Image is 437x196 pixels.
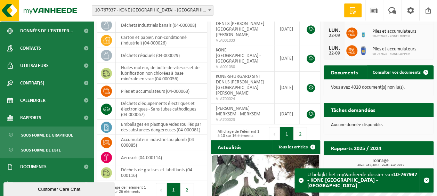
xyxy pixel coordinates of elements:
[357,26,369,38] img: LP-OT-00030-HPE-21
[331,85,427,90] p: Vous avez 4020 document(s) non lu(s).
[327,163,434,167] span: 2024: 157,404 t - 2025: 119,794 t
[211,140,248,154] h2: Actualités
[280,127,293,141] button: 1
[331,123,427,128] p: Aucune donnée disponible.
[327,51,341,56] div: 22-09
[327,28,341,33] div: LUN.
[275,13,300,45] td: [DATE]
[216,96,269,102] span: VLA700024
[116,165,207,180] td: déchets de graisses et lubrifiants (04-000116)
[216,64,269,70] span: VLA001030
[116,48,207,63] td: déchets résiduels (04-000029)
[116,135,207,150] td: accumulateur industriel au plomb (04-000085)
[92,5,213,16] span: 10-767937 - KONE BELGIUM - BRUXELLES
[3,181,116,196] iframe: chat widget
[372,34,416,39] span: 10-767628 - KONE LOPPEM
[373,155,433,169] a: Consulter les rapports
[116,18,207,33] td: déchets industriels banals (04-000008)
[20,158,47,175] span: Documents
[116,99,207,120] td: déchets d'équipements électriques et électroniques - Sans tubes cathodiques (04-000067)
[21,129,73,142] span: Sous forme de graphique
[327,33,341,38] div: 22-09
[20,92,46,109] span: Calendrier
[116,120,207,135] td: emballages en plastique vides souillés par des substances dangereuses (04-000081)
[116,33,207,48] td: carton et papier, non-conditionné (industriel) (04-000026)
[373,70,421,75] span: Consulter vos documents
[275,45,300,72] td: [DATE]
[20,109,41,126] span: Rapports
[216,16,264,38] span: KONE-SHURGARD SINT DENIJS [PERSON_NAME][GEOGRAPHIC_DATA][PERSON_NAME]
[327,46,341,51] div: LUN.
[273,140,319,154] a: Tous les articles
[324,65,364,79] h2: Documents
[20,175,62,193] span: Boutique en ligne
[20,74,44,92] span: Contrat(s)
[216,74,264,96] span: KONE-SHURGARD SINT DENIJS [PERSON_NAME][GEOGRAPHIC_DATA][PERSON_NAME]
[116,63,207,84] td: huiles moteur, de boîte de vitesses et de lubrification non chlorées à base minérale en vrac (04-...
[214,126,262,155] div: Affichage de l'élément 1 à 10 sur 16 éléments
[324,141,388,155] h2: Rapports 2025 / 2024
[372,52,416,56] span: 10-767628 - KONE LOPPEM
[324,103,382,116] h2: Tâches demandées
[21,144,61,157] span: Sous forme de liste
[269,127,280,141] button: Previous
[307,172,417,189] strong: 10-767937 - KONE [GEOGRAPHIC_DATA] - [GEOGRAPHIC_DATA]
[275,104,300,124] td: [DATE]
[116,84,207,99] td: Piles et accumulateurs (04-000063)
[92,6,213,15] span: 10-767937 - KONE BELGIUM - BRUXELLES
[307,169,420,192] div: U bekijkt het myVanheede dossier van
[275,72,300,104] td: [DATE]
[20,57,49,74] span: Utilisateurs
[2,143,92,156] a: Sous forme de liste
[216,117,269,123] span: VLA700023
[372,29,416,34] span: Piles et accumulateurs
[2,128,92,141] a: Sous forme de graphique
[327,158,434,167] h3: Tonnage
[216,106,260,117] span: [PERSON_NAME] MERKSEM - MERKSEM
[357,44,369,56] img: PB-OT-0120-HPE-00-02
[367,65,433,79] a: Consulter vos documents
[216,38,269,43] span: VLA001033
[116,150,207,165] td: aérosols (04-000114)
[20,22,73,40] span: Données de l'entrepr...
[372,47,416,52] span: Piles et accumulateurs
[293,127,307,141] button: 2
[20,40,41,57] span: Contacts
[216,48,261,64] span: KONE [GEOGRAPHIC_DATA] - [GEOGRAPHIC_DATA]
